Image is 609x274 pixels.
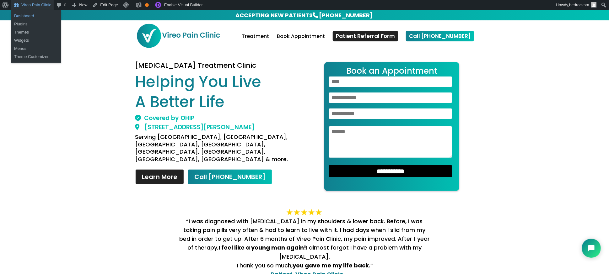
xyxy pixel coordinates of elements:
[135,169,184,185] a: Learn More
[187,169,272,185] a: Call [PHONE_NUMBER]
[11,10,61,30] ul: Vireo Pain Clinic
[406,31,474,41] a: Call [PHONE_NUMBER]
[286,208,323,217] img: 5_star-final
[293,261,370,269] strong: you gave me my life back.
[324,62,459,191] form: Contact form
[523,234,606,263] iframe: Tidio Chat
[242,34,269,49] a: Treatment
[11,36,61,45] a: Widgets
[11,20,61,28] a: Plugins
[218,244,306,251] strong: I feel like a young man again!
[11,12,61,20] a: Dashboard
[319,11,374,20] a: [PHONE_NUMBER]
[11,45,61,53] a: Menus
[11,26,61,63] ul: Vireo Pain Clinic
[277,34,325,49] a: Book Appointment
[135,133,299,166] h4: Serving [GEOGRAPHIC_DATA], [GEOGRAPHIC_DATA], [GEOGRAPHIC_DATA], [GEOGRAPHIC_DATA], [GEOGRAPHIC_D...
[333,31,398,41] a: Patient Referral Form
[135,62,299,72] h3: [MEDICAL_DATA] Treatment Clinic
[11,28,61,36] a: Themes
[569,3,589,7] span: bedrocksm
[145,3,149,7] div: OK
[135,123,255,131] a: [STREET_ADDRESS][PERSON_NAME]
[329,67,455,76] h2: Book an Appointment
[136,23,220,48] img: Vireo Pain Clinic
[135,72,299,115] h1: Helping You Live A Better Life
[11,53,61,61] a: Theme Customizer
[135,115,299,124] h2: Covered by OHIP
